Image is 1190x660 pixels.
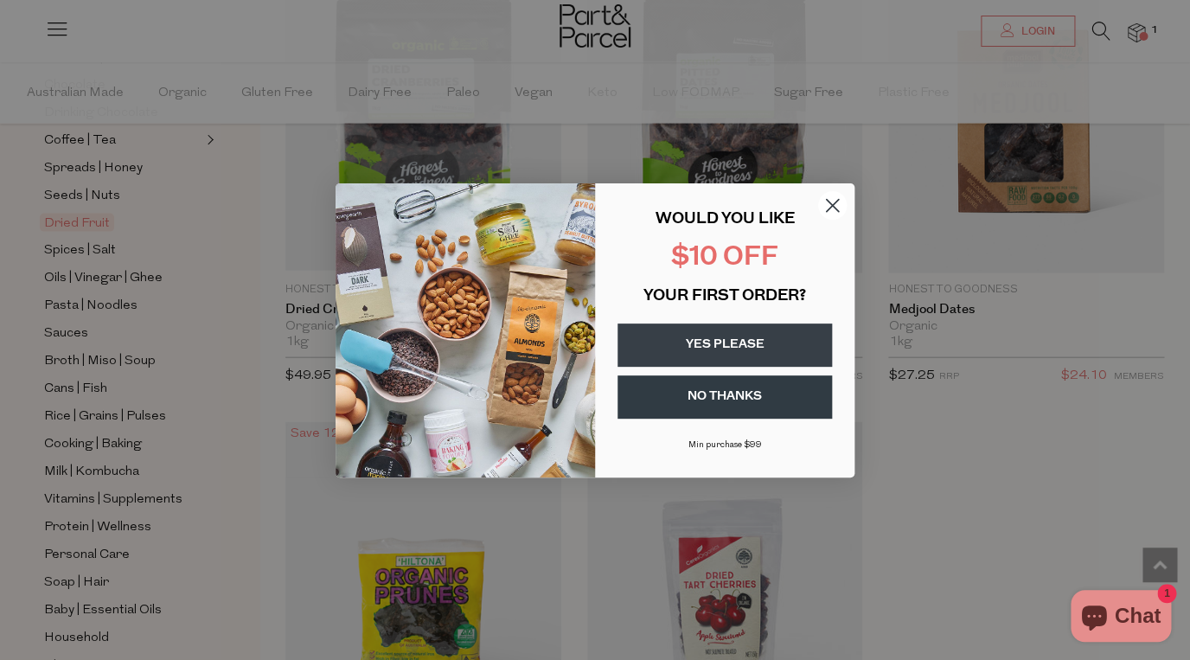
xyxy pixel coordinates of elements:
[656,212,795,227] span: WOULD YOU LIKE
[817,190,848,221] button: Close dialog
[1065,590,1176,646] inbox-online-store-chat: Shopify online store chat
[336,183,595,477] img: 43fba0fb-7538-40bc-babb-ffb1a4d097bc.jpeg
[617,324,832,367] button: YES PLEASE
[643,289,806,304] span: YOUR FIRST ORDER?
[617,375,832,419] button: NO THANKS
[688,440,762,450] span: Min purchase $99
[671,245,778,272] span: $10 OFF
